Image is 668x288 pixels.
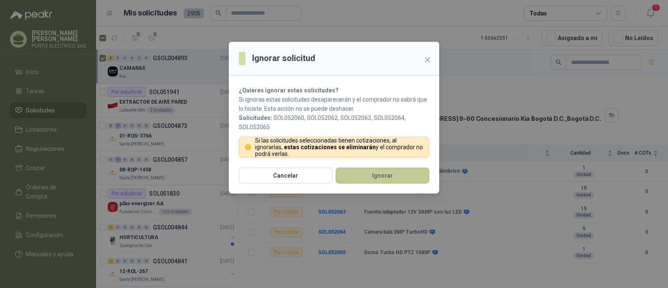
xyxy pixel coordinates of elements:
[336,168,429,184] button: Ignorar
[239,113,429,132] p: SOL052060, SOL052062, SOL052063, SOL052064, SOL052065
[239,168,332,184] button: Cancelar
[284,144,376,150] strong: estas cotizaciones se eliminarán
[421,53,434,66] button: Close
[239,95,429,113] p: Si ignoras estas solicitudes desaparecerán y el comprador no sabrá que lo hiciste. Esta acción no...
[239,87,339,94] strong: ¿Quieres ignorar estas solicitudes?
[255,137,424,157] p: Si las solicitudes seleccionadas tienen cotizaciones, al ignorarlas, y el comprador no podrá verlas.
[424,56,431,63] span: close
[252,52,315,65] h3: Ignorar solicitud
[239,115,272,121] b: Solicitudes:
